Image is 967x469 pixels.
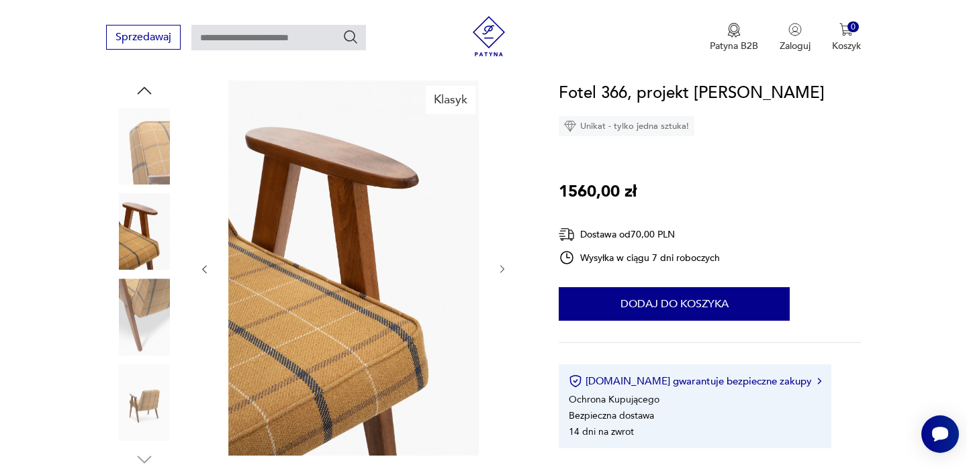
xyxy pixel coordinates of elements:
[559,226,575,243] img: Ikona dostawy
[426,86,475,114] div: Klasyk
[559,226,720,243] div: Dostawa od 70,00 PLN
[839,23,853,36] img: Ikona koszyka
[559,116,694,136] div: Unikat - tylko jedna sztuka!
[469,16,509,56] img: Patyna - sklep z meblami i dekoracjami vintage
[832,40,861,52] p: Koszyk
[106,364,183,441] img: Zdjęcie produktu Fotel 366, projekt Józef Chierowski
[224,81,483,456] img: Zdjęcie produktu Fotel 366, projekt Józef Chierowski
[569,409,654,422] li: Bezpieczna dostawa
[847,21,859,33] div: 0
[710,23,758,52] a: Ikona medaluPatyna B2B
[106,107,183,184] img: Zdjęcie produktu Fotel 366, projekt Józef Chierowski
[569,425,634,438] li: 14 dni na zwrot
[832,23,861,52] button: 0Koszyk
[921,415,959,453] iframe: Smartsupp widget button
[559,81,825,106] h1: Fotel 366, projekt [PERSON_NAME]
[559,287,790,321] button: Dodaj do koszyka
[788,23,802,36] img: Ikonka użytkownika
[106,278,183,355] img: Zdjęcie produktu Fotel 366, projekt Józef Chierowski
[559,179,637,205] p: 1560,00 zł
[817,378,821,384] img: Ikona strzałki w prawo
[342,29,359,45] button: Szukaj
[559,250,720,266] div: Wysyłka w ciągu 7 dni roboczych
[564,120,576,132] img: Ikona diamentu
[569,374,821,388] button: [DOMAIN_NAME] gwarantuje bezpieczne zakupy
[106,25,181,50] button: Sprzedawaj
[106,193,183,270] img: Zdjęcie produktu Fotel 366, projekt Józef Chierowski
[569,393,659,406] li: Ochrona Kupującego
[780,40,811,52] p: Zaloguj
[710,23,758,52] button: Patyna B2B
[727,23,741,38] img: Ikona medalu
[780,23,811,52] button: Zaloguj
[106,34,181,43] a: Sprzedawaj
[710,40,758,52] p: Patyna B2B
[569,374,582,388] img: Ikona certyfikatu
